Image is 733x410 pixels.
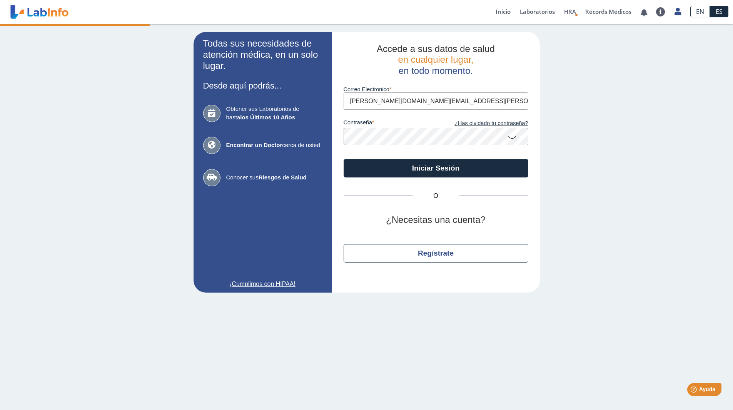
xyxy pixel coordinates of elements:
b: Encontrar un Doctor [226,142,282,148]
span: Accede a sus datos de salud [377,44,495,54]
iframe: Help widget launcher [665,380,725,402]
button: Iniciar Sesión [344,159,528,177]
label: Correo Electronico [344,86,528,92]
h3: Desde aquí podrás... [203,81,322,90]
a: EN [690,6,710,17]
span: en cualquier lugar, [398,54,473,65]
a: ¡Cumplimos con HIPAA! [203,279,322,289]
button: Regístrate [344,244,528,263]
span: HRA [564,8,576,15]
b: los Últimos 10 Años [240,114,295,120]
span: en todo momento. [399,65,473,76]
span: Conocer sus [226,173,322,182]
span: cerca de usted [226,141,322,150]
label: contraseña [344,119,436,128]
span: O [413,191,459,201]
b: Riesgos de Salud [259,174,307,181]
h2: ¿Necesitas una cuenta? [344,214,528,226]
a: ¿Has olvidado tu contraseña? [436,119,528,128]
h2: Todas sus necesidades de atención médica, en un solo lugar. [203,38,322,71]
span: Obtener sus Laboratorios de hasta [226,105,322,122]
a: ES [710,6,728,17]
